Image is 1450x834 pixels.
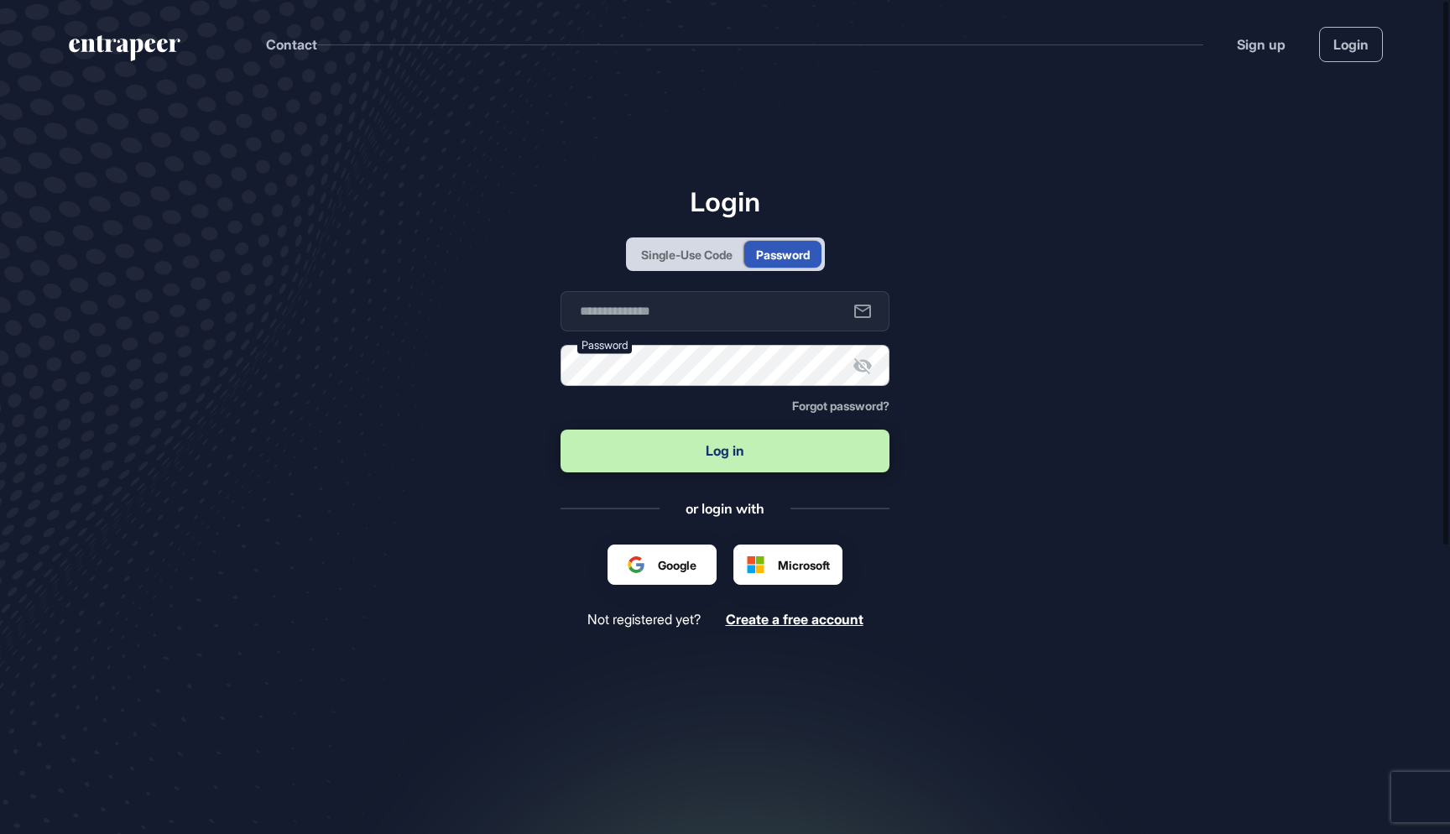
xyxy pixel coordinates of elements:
span: Not registered yet? [587,612,701,628]
a: Forgot password? [792,399,889,413]
button: Contact [266,34,317,55]
div: Password [756,246,810,263]
a: Login [1319,27,1383,62]
span: Create a free account [726,611,863,628]
div: Single-Use Code [641,246,733,263]
button: Log in [561,430,889,472]
a: Sign up [1237,34,1286,55]
a: Create a free account [726,612,863,628]
span: Microsoft [778,556,830,574]
div: or login with [686,499,764,518]
label: Password [577,336,632,354]
a: entrapeer-logo [67,35,182,67]
h1: Login [561,185,889,217]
